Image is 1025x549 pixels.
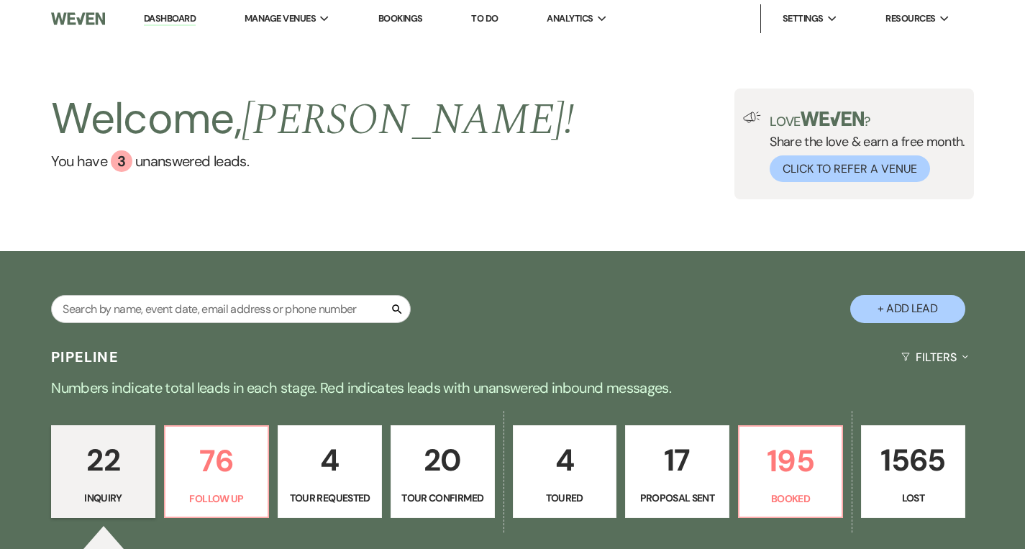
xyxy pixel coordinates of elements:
span: Analytics [547,12,593,26]
button: Filters [896,338,974,376]
a: 22Inquiry [51,425,155,519]
input: Search by name, event date, email address or phone number [51,295,411,323]
a: 195Booked [738,425,844,519]
h2: Welcome, [51,89,574,150]
p: Love ? [770,112,965,128]
p: Booked [748,491,834,507]
h3: Pipeline [51,347,119,367]
img: loud-speaker-illustration.svg [743,112,761,123]
span: Settings [783,12,824,26]
a: Bookings [378,12,423,24]
a: 76Follow Up [164,425,270,519]
p: 17 [634,436,720,484]
div: 3 [111,150,132,172]
span: [PERSON_NAME] ! [242,87,574,153]
a: 4Toured [513,425,617,519]
p: 4 [522,436,608,484]
a: 20Tour Confirmed [391,425,495,519]
div: Share the love & earn a free month. [761,112,965,182]
p: Proposal Sent [634,490,720,506]
button: + Add Lead [850,295,965,323]
p: Toured [522,490,608,506]
p: Follow Up [174,491,260,507]
button: Click to Refer a Venue [770,155,930,182]
img: Weven Logo [51,4,105,34]
p: Tour Confirmed [400,490,486,506]
p: 1565 [870,436,956,484]
p: Tour Requested [287,490,373,506]
p: 20 [400,436,486,484]
a: You have 3 unanswered leads. [51,150,574,172]
a: 4Tour Requested [278,425,382,519]
a: 17Proposal Sent [625,425,729,519]
p: Inquiry [60,490,146,506]
a: 1565Lost [861,425,965,519]
p: 4 [287,436,373,484]
a: To Do [471,12,498,24]
img: weven-logo-green.svg [801,112,865,126]
p: 195 [748,437,834,485]
p: 76 [174,437,260,485]
p: 22 [60,436,146,484]
p: Lost [870,490,956,506]
span: Manage Venues [245,12,316,26]
span: Resources [885,12,935,26]
a: Dashboard [144,12,196,26]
